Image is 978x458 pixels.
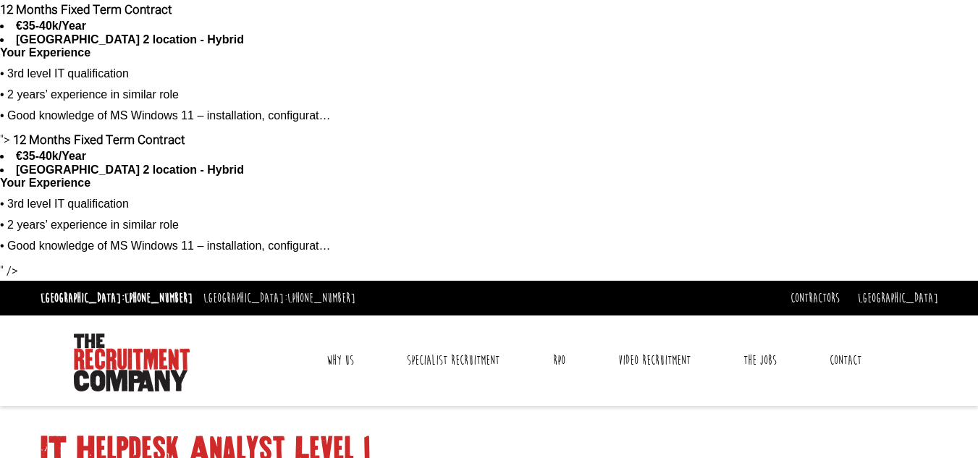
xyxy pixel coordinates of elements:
[819,342,872,378] a: Contact
[542,342,576,378] a: RPO
[37,287,196,310] li: [GEOGRAPHIC_DATA]:
[74,334,190,391] img: The Recruitment Company
[200,287,359,310] li: [GEOGRAPHIC_DATA]:
[396,342,510,378] a: Specialist Recruitment
[125,290,193,306] a: [PHONE_NUMBER]
[316,342,365,378] a: Why Us
[16,150,86,162] strong: €35-40k/Year
[791,290,840,306] a: Contractors
[16,164,244,176] strong: [GEOGRAPHIC_DATA] 2 location - Hybrid
[16,33,244,46] strong: [GEOGRAPHIC_DATA] 2 location - Hybrid
[13,131,185,149] strong: 12 Months Fixed Term Contract
[16,20,86,32] strong: €35-40k/Year
[287,290,355,306] a: [PHONE_NUMBER]
[733,342,788,378] a: The Jobs
[858,290,938,306] a: [GEOGRAPHIC_DATA]
[607,342,701,378] a: Video Recruitment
